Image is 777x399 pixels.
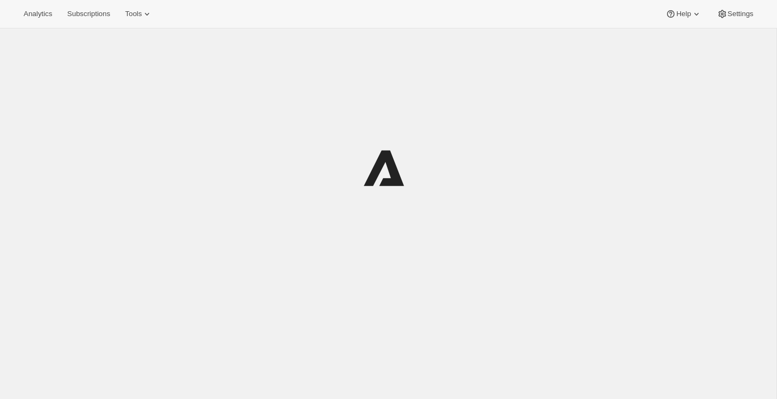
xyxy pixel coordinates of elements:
[24,10,52,18] span: Analytics
[125,10,142,18] span: Tools
[710,6,760,21] button: Settings
[61,6,116,21] button: Subscriptions
[659,6,708,21] button: Help
[728,10,753,18] span: Settings
[67,10,110,18] span: Subscriptions
[17,6,58,21] button: Analytics
[676,10,691,18] span: Help
[119,6,159,21] button: Tools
